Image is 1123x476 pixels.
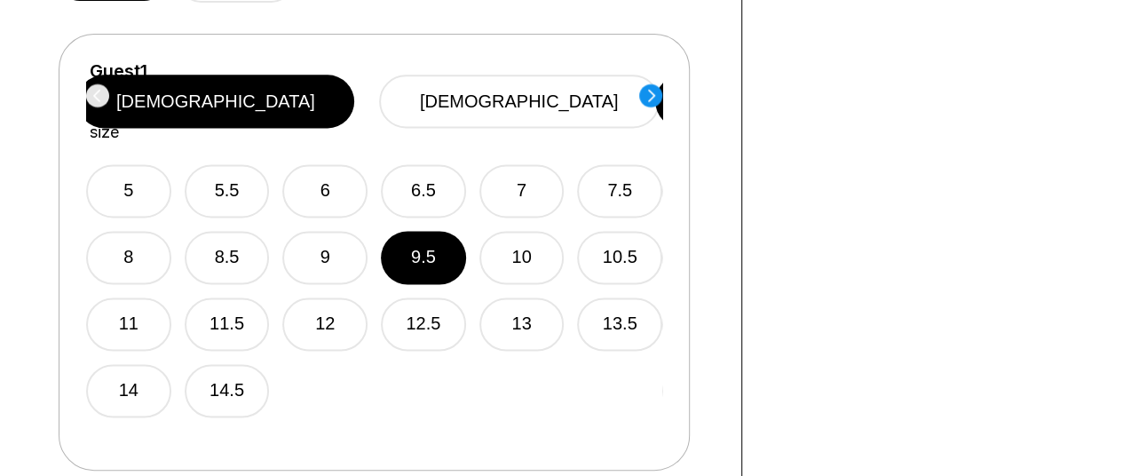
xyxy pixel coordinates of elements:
button: 11 [86,297,171,351]
button: 13 [479,297,565,351]
button: 9.5 [381,231,466,284]
button: 11.5 [185,297,270,351]
button: 5 [86,164,171,218]
button: 5.5 [185,164,270,218]
button: [DEMOGRAPHIC_DATA] [379,75,660,128]
button: 12.5 [381,297,466,351]
button: 7.5 [577,164,662,218]
button: 13.5 [577,297,662,351]
button: 10 [479,231,565,284]
button: 14.5 [185,364,270,417]
button: 7 [479,164,565,218]
button: 12 [282,297,368,351]
button: 6.5 [381,164,466,218]
button: 10.5 [577,231,662,284]
button: 8.5 [185,231,270,284]
label: Guest 1 [90,61,147,81]
button: 14 [86,364,171,417]
button: [DEMOGRAPHIC_DATA] [77,75,354,128]
button: 9 [282,231,368,284]
button: 8 [86,231,171,284]
button: 6 [282,164,368,218]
